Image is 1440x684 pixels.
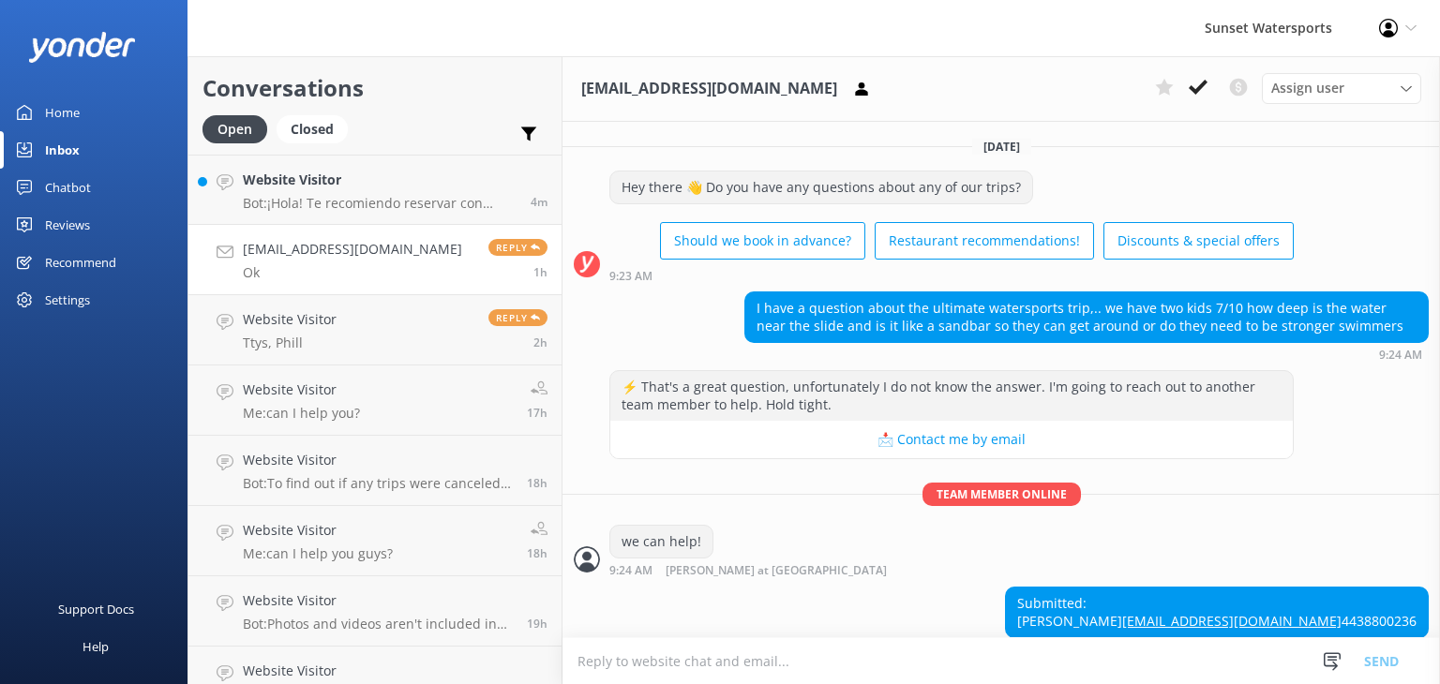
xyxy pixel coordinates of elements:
[277,115,348,143] div: Closed
[660,222,865,260] button: Should we book in advance?
[1006,587,1428,637] div: Submitted: [PERSON_NAME] 4438800236
[188,506,562,576] a: Website VisitorMe:can I help you guys?18h
[527,475,547,491] span: Oct 10 2025 03:53pm (UTC -05:00) America/Cancun
[527,545,547,561] span: Oct 10 2025 03:19pm (UTC -05:00) America/Cancun
[243,450,513,470] h4: Website Visitor
[610,371,1293,421] div: ⚡ That's a great question, unfortunately I do not know the answer. I'm going to reach out to anot...
[243,661,513,681] h4: Website Visitor
[610,526,712,558] div: we can help!
[45,281,90,319] div: Settings
[243,170,517,190] h4: Website Visitor
[243,475,513,492] p: Bot: To find out if any trips were canceled [DATE], please call our office at [PHONE_NUMBER]. The...
[1271,78,1344,98] span: Assign user
[243,239,462,260] h4: [EMAIL_ADDRESS][DOMAIN_NAME]
[488,309,547,326] span: Reply
[666,565,887,577] span: [PERSON_NAME] at [GEOGRAPHIC_DATA]
[243,379,360,400] h4: Website Visitor
[527,616,547,632] span: Oct 10 2025 02:21pm (UTC -05:00) America/Cancun
[243,520,393,541] h4: Website Visitor
[609,269,1294,282] div: Oct 11 2025 08:23am (UTC -05:00) America/Cancun
[188,365,562,436] a: Website VisitorMe:can I help you?17h
[243,264,462,281] p: Ok
[745,292,1428,342] div: I have a question about the ultimate watersports trip,.. we have two kids 7/10 how deep is the wa...
[243,545,393,562] p: Me: can I help you guys?
[45,244,116,281] div: Recommend
[610,421,1293,458] button: 📩 Contact me by email
[243,335,337,351] p: Ttys, Phill
[609,563,948,577] div: Oct 11 2025 08:24am (UTC -05:00) America/Cancun
[533,264,547,280] span: Oct 11 2025 08:25am (UTC -05:00) America/Cancun
[744,348,1429,361] div: Oct 11 2025 08:24am (UTC -05:00) America/Cancun
[875,222,1094,260] button: Restaurant recommendations!
[581,77,837,101] h3: [EMAIL_ADDRESS][DOMAIN_NAME]
[202,118,277,139] a: Open
[45,131,80,169] div: Inbox
[1122,612,1342,630] a: [EMAIL_ADDRESS][DOMAIN_NAME]
[58,590,134,628] div: Support Docs
[531,194,547,210] span: Oct 11 2025 10:02am (UTC -05:00) America/Cancun
[45,169,91,206] div: Chatbot
[533,335,547,350] span: Oct 11 2025 08:00am (UTC -05:00) America/Cancun
[243,590,513,611] h4: Website Visitor
[82,628,109,665] div: Help
[610,171,1032,203] div: Hey there 👋 Do you have any questions about any of our trips?
[609,271,652,282] strong: 9:23 AM
[188,436,562,506] a: Website VisitorBot:To find out if any trips were canceled [DATE], please call our office at [PHON...
[609,565,652,577] strong: 9:24 AM
[243,405,360,422] p: Me: can I help you?
[188,576,562,647] a: Website VisitorBot:Photos and videos aren't included in the Parasail Flight price, but you can pu...
[45,94,80,131] div: Home
[188,155,562,225] a: Website VisitorBot:¡Hola! Te recomiendo reservar con anticipación, ya que nuestros tours suelen a...
[188,295,562,365] a: Website VisitorTtys, PhillReply2h
[972,139,1031,155] span: [DATE]
[243,195,517,212] p: Bot: ¡Hola! Te recomiendo reservar con anticipación, ya que nuestros tours suelen agotarse, espec...
[202,70,547,106] h2: Conversations
[277,118,357,139] a: Closed
[922,483,1081,506] span: Team member online
[1103,222,1294,260] button: Discounts & special offers
[488,239,547,256] span: Reply
[1379,349,1422,361] strong: 9:24 AM
[527,405,547,421] span: Oct 10 2025 04:43pm (UTC -05:00) America/Cancun
[243,616,513,632] p: Bot: Photos and videos aren't included in the Parasail Flight price, but you can purchase a profe...
[202,115,267,143] div: Open
[28,32,136,63] img: yonder-white-logo.png
[45,206,90,244] div: Reviews
[1262,73,1421,103] div: Assign User
[243,309,337,330] h4: Website Visitor
[188,225,562,295] a: [EMAIL_ADDRESS][DOMAIN_NAME]OkReply1h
